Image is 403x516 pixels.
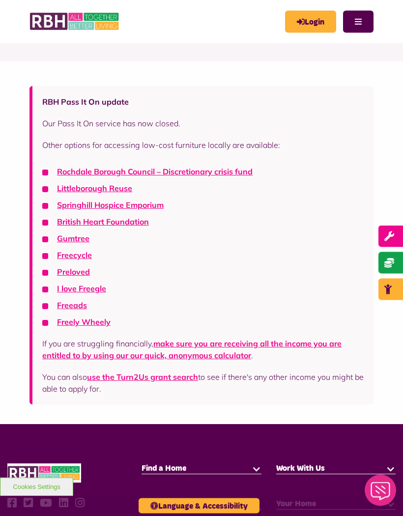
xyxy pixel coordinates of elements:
[57,284,106,294] a: I love Freegle
[42,97,129,107] strong: RBH Pass It On update
[142,465,186,473] span: Find a Home
[57,234,89,244] a: Gumtree
[42,339,342,361] a: make sure you are receiving all the income you are entitled to by using our our quick, anonymous ...
[29,10,120,33] img: RBH
[252,464,261,474] button: button
[285,11,336,33] a: MyRBH
[57,167,253,177] a: Rochdale Borough Council – Discretionary crisis fund
[42,118,364,130] p: Our Pass It On service has now closed.
[57,217,149,227] a: British Heart Foundation
[42,372,364,395] p: You can also to see if there's any other income you might be able to apply for.
[343,11,374,33] button: Navigation
[57,251,92,260] a: Freecycle
[57,201,164,210] a: Springhill Hospice Emporium
[386,464,396,474] button: button
[139,498,259,514] button: Language & Accessibility
[57,267,90,277] a: Preloved
[42,338,364,362] p: If you are struggling financially, .
[57,301,87,311] a: Freeads
[57,184,132,194] a: Littleborough Reuse
[87,373,198,382] a: use the Turn2Us grant search - open in a new tab
[7,464,81,483] img: RBH
[42,140,364,151] p: Other options for accessing low-cost furniture locally are available:
[359,472,403,516] iframe: Netcall Web Assistant for live chat
[276,465,325,473] span: Work With Us
[57,317,111,327] a: Freely Wheely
